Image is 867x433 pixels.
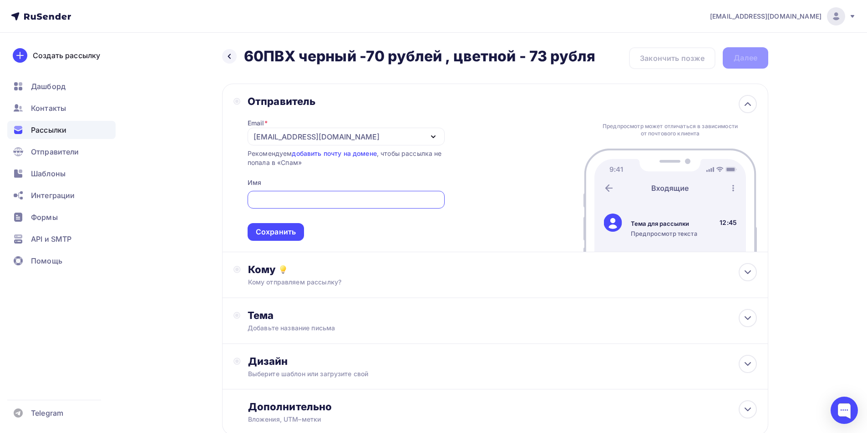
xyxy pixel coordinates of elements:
span: Дашборд [31,81,66,92]
h2: 60ПВХ черный -70 рублей , цветной - 73 рубля [244,47,595,65]
div: Добавьте название письма [248,324,410,333]
span: Формы [31,212,58,223]
div: Предпросмотр текста [631,229,697,238]
a: Шаблоны [7,164,116,183]
a: [EMAIL_ADDRESS][DOMAIN_NAME] [710,7,856,25]
div: Дизайн [248,355,757,368]
span: Помощь [31,255,62,266]
div: Сохранить [256,227,296,237]
a: добавить почту на домене [292,149,376,157]
div: Кому [248,263,757,276]
div: Имя [248,178,261,187]
div: [EMAIL_ADDRESS][DOMAIN_NAME] [254,131,380,142]
span: Интеграции [31,190,75,201]
div: Кому отправляем рассылку? [248,278,706,287]
div: Email [248,119,268,128]
a: Дашборд [7,77,116,95]
span: [EMAIL_ADDRESS][DOMAIN_NAME] [710,12,821,21]
div: Отправитель [248,95,445,108]
a: Рассылки [7,121,116,139]
div: Тема [248,309,427,322]
div: 12:45 [720,218,737,227]
div: Выберите шаблон или загрузите свой [248,369,706,378]
span: API и SMTP [31,234,71,244]
span: Telegram [31,408,63,418]
a: Отправители [7,143,116,161]
span: Контакты [31,103,66,114]
div: Рекомендуем , чтобы рассылка не попала в «Спам» [248,149,445,167]
div: Вложения, UTM–метки [248,415,706,424]
button: [EMAIL_ADDRESS][DOMAIN_NAME] [248,128,445,145]
div: Предпросмотр может отличаться в зависимости от почтового клиента [600,123,740,137]
span: Отправители [31,146,79,157]
span: Рассылки [31,124,66,135]
div: Тема для рассылки [631,219,697,228]
span: Шаблоны [31,168,66,179]
a: Контакты [7,99,116,117]
a: Формы [7,208,116,226]
div: Создать рассылку [33,50,100,61]
div: Дополнительно [248,400,757,413]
